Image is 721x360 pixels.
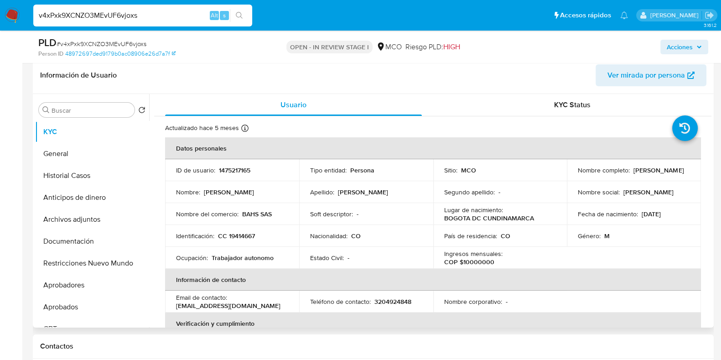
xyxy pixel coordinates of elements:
p: ID de usuario : [176,166,215,174]
button: Aprobadores [35,274,149,296]
p: - [498,188,500,196]
input: Buscar usuario o caso... [33,10,252,21]
p: CO [501,232,510,240]
p: M [604,232,610,240]
span: Acciones [667,40,693,54]
p: Nombre : [176,188,200,196]
p: Segundo apellido : [444,188,495,196]
p: Apellido : [310,188,334,196]
p: [PERSON_NAME] [623,188,674,196]
button: KYC [35,121,149,143]
span: Accesos rápidos [560,10,611,20]
p: 1475217165 [219,166,250,174]
button: Ver mirada por persona [596,64,706,86]
button: General [35,143,149,165]
p: Trabajador autonomo [212,254,274,262]
th: Verificación y cumplimiento [165,313,701,334]
span: HIGH [443,42,460,52]
p: CO [351,232,361,240]
p: MCO [461,166,476,174]
p: - [357,210,358,218]
p: Nombre corporativo : [444,297,502,306]
p: BOGOTA DC CUNDINAMARCA [444,214,534,222]
span: # v4xPxk9XCNZO3MEvUF6vjoxs [57,39,146,48]
p: Género : [578,232,601,240]
p: País de residencia : [444,232,497,240]
th: Datos personales [165,137,701,159]
button: search-icon [230,9,249,22]
p: CC 19414667 [218,232,255,240]
p: marcela.perdomo@mercadolibre.com.co [650,11,701,20]
p: Nacionalidad : [310,232,348,240]
a: 48972697ded9179b0ac08906e26d7a7f [65,50,176,58]
p: Tipo entidad : [310,166,347,174]
span: Alt [211,11,218,20]
p: [PERSON_NAME] [633,166,684,174]
p: Teléfono de contacto : [310,297,371,306]
p: Nombre del comercio : [176,210,239,218]
span: Riesgo PLD: [405,42,460,52]
span: Ver mirada por persona [607,64,685,86]
button: Aprobados [35,296,149,318]
p: Email de contacto : [176,293,227,302]
div: MCO [376,42,402,52]
p: [PERSON_NAME] [204,188,254,196]
span: KYC Status [554,99,591,110]
p: COP $10000000 [444,258,494,266]
button: Documentación [35,230,149,252]
p: BAHS SAS [242,210,272,218]
p: Ingresos mensuales : [444,250,503,258]
b: PLD [38,35,57,50]
a: Notificaciones [620,11,628,19]
p: Estado Civil : [310,254,344,262]
p: Identificación : [176,232,214,240]
span: Usuario [280,99,306,110]
p: Nombre completo : [578,166,630,174]
button: Historial Casos [35,165,149,187]
p: Nombre social : [578,188,620,196]
p: 3204924848 [374,297,411,306]
b: Person ID [38,50,63,58]
p: Sitio : [444,166,457,174]
p: Persona [350,166,374,174]
span: 3.161.2 [703,21,716,29]
button: Buscar [42,106,50,114]
p: Soft descriptor : [310,210,353,218]
p: [DATE] [642,210,661,218]
button: Volver al orden por defecto [138,106,145,116]
button: Acciones [660,40,708,54]
p: OPEN - IN REVIEW STAGE I [286,41,373,53]
p: [EMAIL_ADDRESS][DOMAIN_NAME] [176,302,280,310]
p: [PERSON_NAME] [338,188,388,196]
p: Lugar de nacimiento : [444,206,503,214]
h1: Contactos [40,342,706,351]
a: Salir [705,10,714,20]
h1: Información de Usuario [40,71,117,80]
p: - [348,254,349,262]
th: Información de contacto [165,269,701,291]
button: CBT [35,318,149,340]
p: - [506,297,508,306]
button: Archivos adjuntos [35,209,149,230]
input: Buscar [52,106,131,115]
p: Ocupación : [176,254,208,262]
span: s [223,11,226,20]
button: Restricciones Nuevo Mundo [35,252,149,274]
p: Fecha de nacimiento : [578,210,638,218]
p: Actualizado hace 5 meses [165,124,239,132]
button: Anticipos de dinero [35,187,149,209]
